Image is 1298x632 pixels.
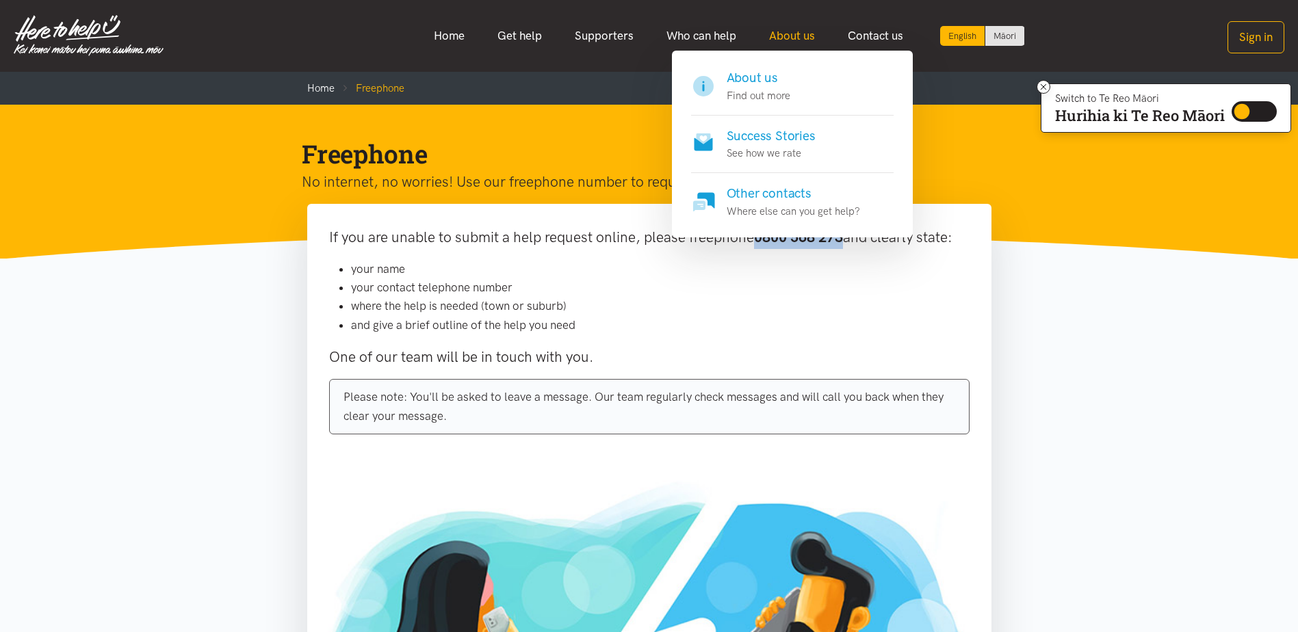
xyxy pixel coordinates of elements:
[672,51,913,237] div: About us
[351,278,970,297] li: your contact telephone number
[481,21,558,51] a: Get help
[329,226,970,249] p: If you are unable to submit a help request online, please freephone and clearly state:
[691,116,894,174] a: Success Stories See how we rate
[351,297,970,315] li: where the help is needed (town or suburb)
[727,184,860,203] h4: Other contacts
[831,21,920,51] a: Contact us
[940,26,1025,46] div: Language toggle
[727,145,816,161] p: See how we rate
[329,379,970,434] div: Please note: You'll be asked to leave a message. Our team regularly check messages and will call ...
[753,21,831,51] a: About us
[727,127,816,146] h4: Success Stories
[691,173,894,220] a: Other contacts Where else can you get help?
[14,15,164,56] img: Home
[351,260,970,278] li: your name
[335,80,404,96] li: Freephone
[329,345,970,369] p: One of our team will be in touch with you.
[302,170,975,194] p: No internet, no worries! Use our freephone number to request help.
[1228,21,1284,53] button: Sign in
[754,228,843,246] b: 0800 568 273
[691,68,894,116] a: About us Find out more
[727,68,790,88] h4: About us
[940,26,985,46] div: Current language
[1055,94,1225,103] p: Switch to Te Reo Māori
[558,21,650,51] a: Supporters
[727,203,860,220] p: Where else can you get help?
[351,316,970,334] li: and give a brief outline of the help you need
[985,26,1024,46] a: Switch to Te Reo Māori
[417,21,481,51] a: Home
[727,88,790,104] p: Find out more
[1055,109,1225,122] p: Hurihia ki Te Reo Māori
[302,137,975,170] h1: Freephone
[650,21,753,51] a: Who can help
[307,82,335,94] a: Home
